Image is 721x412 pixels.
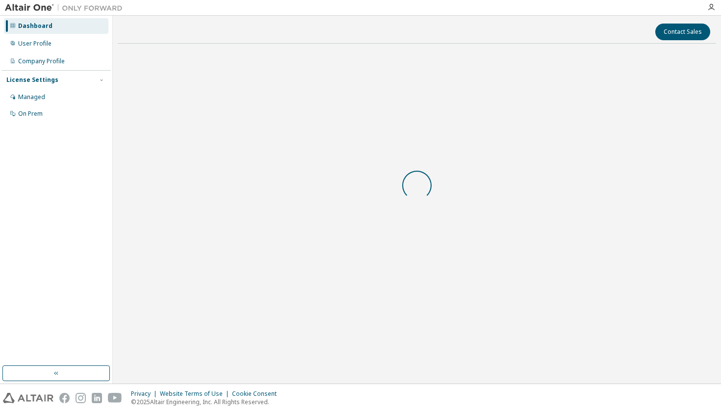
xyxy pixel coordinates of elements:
img: youtube.svg [108,393,122,403]
div: License Settings [6,76,58,84]
div: Dashboard [18,22,52,30]
div: User Profile [18,40,51,48]
img: Altair One [5,3,128,13]
img: facebook.svg [59,393,70,403]
div: Managed [18,93,45,101]
button: Contact Sales [655,24,710,40]
div: Cookie Consent [232,390,283,398]
img: linkedin.svg [92,393,102,403]
div: Website Terms of Use [160,390,232,398]
div: Privacy [131,390,160,398]
img: altair_logo.svg [3,393,53,403]
div: On Prem [18,110,43,118]
p: © 2025 Altair Engineering, Inc. All Rights Reserved. [131,398,283,406]
img: instagram.svg [76,393,86,403]
div: Company Profile [18,57,65,65]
